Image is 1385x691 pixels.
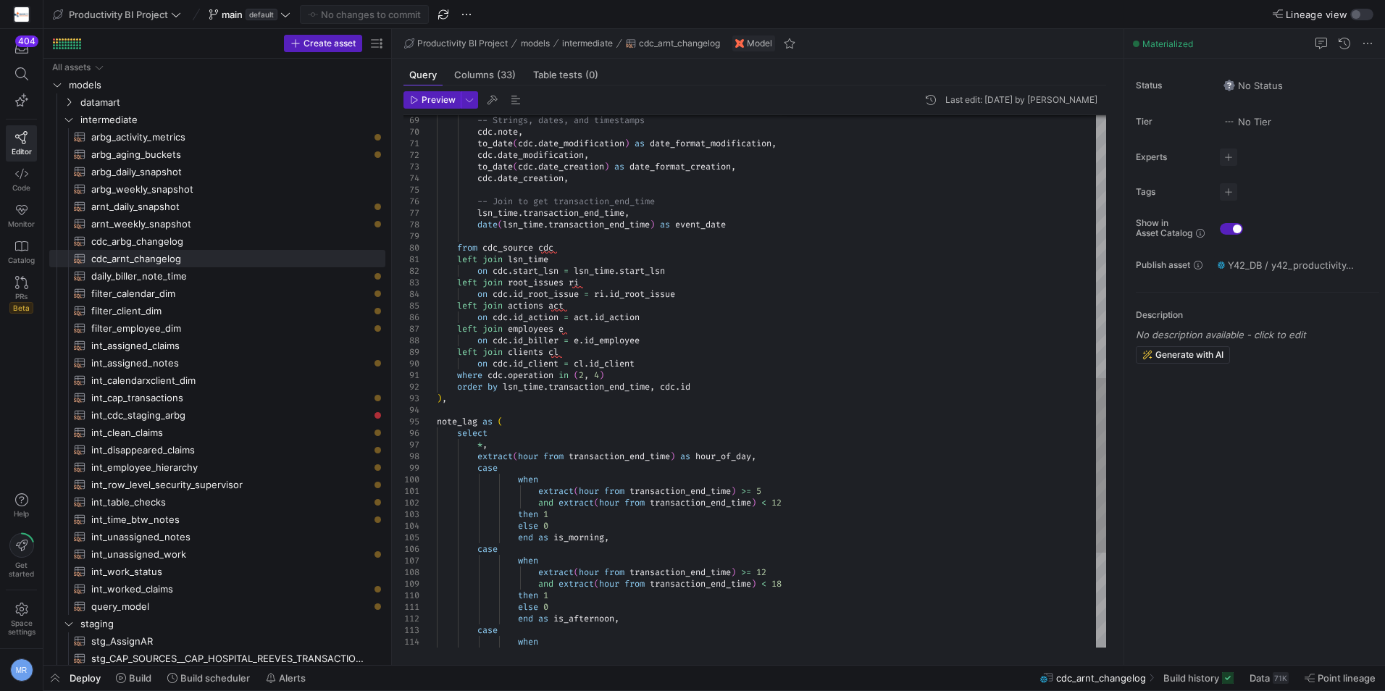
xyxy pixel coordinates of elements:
[604,161,609,172] span: )
[508,346,543,358] span: clients
[49,250,385,267] a: cdc_arnt_changelog​​​​​​​​​​
[517,35,553,52] button: models
[548,219,650,230] span: transaction_end_time
[91,546,369,563] span: int_unassigned_work​​​​​​​​​​
[91,390,369,406] span: int_cap_transactions​​​​​​​​​​
[91,494,369,511] span: int_table_checks​​​​​​​​​​
[622,35,724,52] button: cdc_arnt_changelog
[12,509,30,518] span: Help
[731,161,736,172] span: ,
[91,233,369,250] span: cdc_arbg_changelog​​​​​​​​​​
[513,358,558,369] span: id_client
[69,77,383,93] span: models
[91,424,369,441] span: int_clean_claims​​​​​​​​​​
[49,545,385,563] a: int_unassigned_work​​​​​​​​​​
[1136,187,1208,197] span: Tags
[52,62,91,72] div: All assets
[91,477,369,493] span: int_row_level_security_supervisor​​​​​​​​​​
[49,493,385,511] a: int_table_checks​​​​​​​​​​
[518,138,533,149] span: cdc
[403,230,419,242] div: 79
[523,207,624,219] span: transaction_end_time
[533,161,538,172] span: .
[91,511,369,528] span: int_time_btw_notes​​​​​​​​​​
[498,126,518,138] span: note
[503,219,543,230] span: lsn_time
[49,267,385,285] div: Press SPACE to select this row.
[91,164,369,180] span: arbg_daily_snapshot​​​​​​​​​​
[497,70,516,80] span: (33)
[538,161,604,172] span: date_creation
[10,658,33,682] div: MR
[1223,80,1235,91] img: No status
[574,369,579,381] span: (
[477,161,513,172] span: to_date
[747,38,772,49] span: Model
[1223,80,1283,91] span: No Status
[91,181,369,198] span: arbg_weekly_snapshot​​​​​​​​​​
[49,458,385,476] a: int_employee_hierarchy​​​​​​​​​​
[403,358,419,369] div: 90
[8,256,35,264] span: Catalog
[477,172,493,184] span: cdc
[180,672,250,684] span: Build scheduler
[403,114,419,126] div: 69
[49,337,385,354] div: Press SPACE to select this row.
[1136,329,1379,340] p: No description available - click to edit
[1298,666,1382,690] button: Point lineage
[403,196,419,207] div: 76
[80,94,383,111] span: datamart
[477,335,488,346] span: on
[624,207,629,219] span: ,
[558,323,564,335] span: e
[1157,666,1240,690] button: Build history
[609,288,675,300] span: id_root_issue
[457,242,477,254] span: from
[457,277,477,288] span: left
[49,354,385,372] div: Press SPACE to select this row.
[403,149,419,161] div: 72
[562,38,613,49] span: intermediate
[675,219,726,230] span: event_date
[403,300,419,311] div: 85
[259,666,312,690] button: Alerts
[49,337,385,354] a: int_assigned_claims​​​​​​​​​​
[1136,260,1190,270] span: Publish asset
[6,527,37,584] button: Getstarted
[49,267,385,285] a: daily_biller_note_time​​​​​​​​​​
[1223,116,1235,127] img: No tier
[49,319,385,337] a: filter_employee_dim​​​​​​​​​​
[574,335,579,346] span: e
[1136,117,1208,127] span: Tier
[513,335,558,346] span: id_biller
[9,561,34,578] span: Get started
[49,76,385,93] div: Press SPACE to select this row.
[1220,112,1275,131] button: No tierNo Tier
[564,265,569,277] span: =
[129,672,151,684] span: Build
[49,163,385,180] div: Press SPACE to select this row.
[513,161,518,172] span: (
[91,564,369,580] span: int_work_status​​​​​​​​​​
[49,111,385,128] div: Press SPACE to select this row.
[574,311,589,323] span: act
[477,207,518,219] span: lsn_time
[49,598,385,615] a: query_model​​​​​​​​​​
[650,219,655,230] span: )
[513,138,518,149] span: (
[477,126,493,138] span: cdc
[564,172,569,184] span: ,
[508,265,513,277] span: .
[91,251,369,267] span: cdc_arnt_changelog​​​​​​​​​​
[569,277,579,288] span: ri
[1273,672,1289,684] div: 71K
[477,288,488,300] span: on
[482,300,503,311] span: join
[482,254,503,265] span: join
[91,129,369,146] span: arbg_activity_metrics​​​​​​​​​​
[15,35,38,47] div: 404
[49,441,385,458] a: int_disappeared_claims​​​​​​​​​​
[477,358,488,369] span: on
[1243,666,1295,690] button: Data71K
[49,5,185,24] button: Productivity BI Project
